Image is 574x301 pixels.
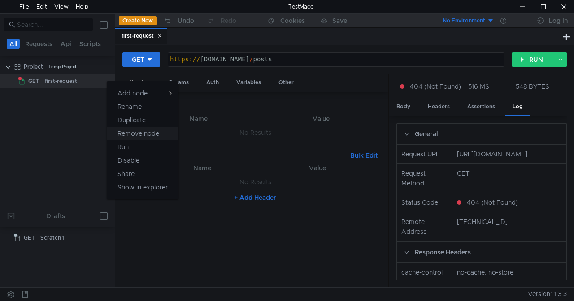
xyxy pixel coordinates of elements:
[107,86,178,100] button: Add node
[107,140,178,154] button: Run
[117,101,142,112] app-tour-anchor: Rename
[117,155,139,166] app-tour-anchor: Disable
[117,182,168,193] app-tour-anchor: Show in explorer
[117,142,129,152] app-tour-anchor: Run
[107,154,178,167] button: Disable
[117,115,146,125] app-tour-anchor: Duplicate
[117,168,135,179] app-tour-anchor: Share
[107,181,178,194] button: Show in explorer
[107,167,178,181] button: Share
[117,128,159,139] app-tour-anchor: Remove node
[107,100,178,113] button: Rename
[117,89,148,97] app-tour-anchor: Add node
[107,113,178,127] button: Duplicate
[107,127,178,140] button: Remove node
